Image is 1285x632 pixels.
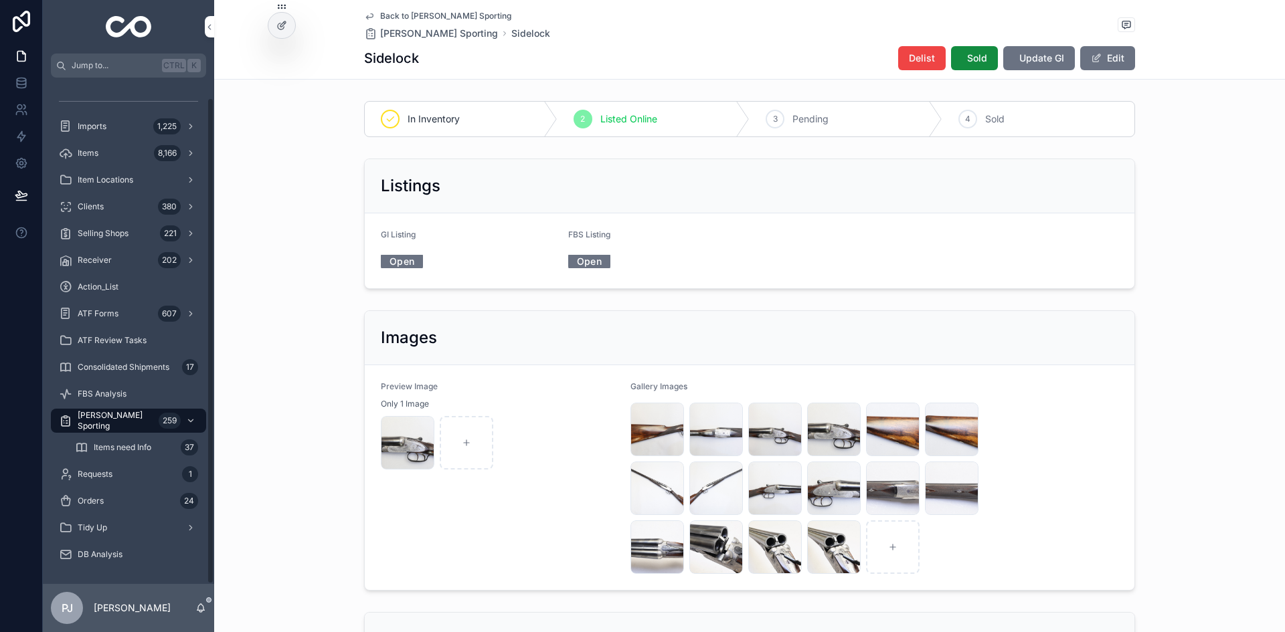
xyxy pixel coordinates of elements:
div: 202 [158,252,181,268]
span: Tidy Up [78,522,107,533]
span: Preview Image [381,381,438,391]
button: Jump to...CtrlK [51,54,206,78]
span: Action_List [78,282,118,292]
span: Back to [PERSON_NAME] Sporting [380,11,511,21]
span: Listed Online [600,112,657,126]
a: Back to [PERSON_NAME] Sporting [364,11,511,21]
span: Update GI [1019,51,1064,65]
a: FBS Analysis [51,382,206,406]
span: Ctrl [162,59,186,72]
a: Imports1,225 [51,114,206,138]
span: ATF Forms [78,308,118,319]
div: scrollable content [43,78,214,584]
span: Item Locations [78,175,133,185]
span: 3 [773,114,778,124]
div: 221 [160,225,181,241]
div: 24 [180,493,198,509]
span: PJ [62,600,73,616]
span: DB Analysis [78,549,122,560]
a: [PERSON_NAME] Sporting [364,27,498,40]
span: GI Listing [381,229,416,239]
span: 4 [965,114,970,124]
span: Items need Info [94,442,151,453]
a: Sidelock [511,27,550,40]
span: Receiver [78,255,112,266]
a: Open [568,251,610,272]
a: Tidy Up [51,516,206,540]
span: Sold [985,112,1005,126]
a: Action_List [51,275,206,299]
button: Delist [898,46,946,70]
div: 380 [158,199,181,215]
button: Sold [951,46,998,70]
div: 8,166 [154,145,181,161]
a: Item Locations [51,168,206,192]
h2: Listings [381,175,440,197]
a: DB Analysis [51,542,206,566]
span: ATF Review Tasks [78,335,147,346]
span: 2 [580,114,585,124]
span: Selling Shops [78,228,128,239]
span: Requests [78,469,112,480]
a: Open [381,251,423,272]
span: Orders [78,496,104,506]
button: Update GI [1003,46,1075,70]
span: Items [78,148,98,159]
span: Clients [78,201,104,212]
div: 259 [159,413,181,429]
a: Items8,166 [51,141,206,165]
button: Edit [1080,46,1135,70]
span: Delist [909,51,935,65]
span: [PERSON_NAME] Sporting [380,27,498,40]
span: Jump to... [72,60,157,71]
a: ATF Review Tasks [51,328,206,352]
a: Orders24 [51,489,206,513]
a: Consolidated Shipments17 [51,355,206,379]
span: Pending [792,112,829,126]
span: Consolidated Shipments [78,362,169,373]
span: Sold [967,51,987,65]
div: 37 [181,439,198,455]
img: App logo [106,16,152,37]
span: Gallery Images [630,381,687,391]
span: FBS Listing [568,229,610,239]
span: FBS Analysis [78,389,126,399]
a: Clients380 [51,195,206,219]
h1: Sidelock [364,49,419,68]
span: In Inventory [408,112,460,126]
span: [PERSON_NAME] Sporting [78,410,153,431]
a: Receiver202 [51,248,206,272]
div: 17 [182,359,198,375]
a: Selling Shops221 [51,221,206,245]
a: [PERSON_NAME] Sporting259 [51,409,206,433]
span: Imports [78,121,106,132]
a: Items need Info37 [67,435,206,459]
a: Requests1 [51,462,206,486]
div: 607 [158,306,181,322]
span: K [189,60,199,71]
h2: Images [381,327,437,348]
span: Only 1 Image [381,399,429,409]
a: ATF Forms607 [51,302,206,326]
div: 1 [182,466,198,482]
p: [PERSON_NAME] [94,601,171,615]
div: 1,225 [153,118,181,134]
